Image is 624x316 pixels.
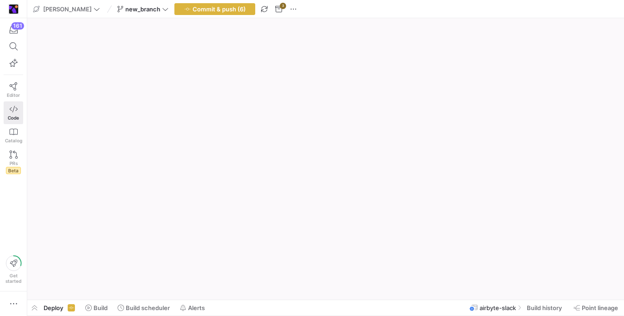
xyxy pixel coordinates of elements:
button: Getstarted [4,252,23,287]
a: Catalog [4,124,23,147]
div: 161 [11,22,24,30]
span: Code [8,115,19,120]
span: PRs [10,161,18,166]
span: Build [94,304,108,311]
button: Alerts [176,300,209,316]
span: Beta [6,167,21,174]
span: Build history [527,304,562,311]
span: Get started [5,273,21,284]
span: [PERSON_NAME] [43,5,92,13]
a: PRsBeta [4,147,23,178]
button: Commit & push (6) [174,3,255,15]
button: [PERSON_NAME] [31,3,102,15]
span: new_branch [125,5,160,13]
button: Build scheduler [114,300,174,316]
span: Build scheduler [126,304,170,311]
button: Build history [523,300,568,316]
span: airbyte-slack [480,304,516,311]
button: Build [81,300,112,316]
span: Alerts [188,304,205,311]
button: 161 [4,22,23,38]
span: Deploy [44,304,63,311]
span: Commit & push (6) [193,5,246,13]
button: Point lineage [570,300,622,316]
a: https://storage.googleapis.com/y42-prod-data-exchange/images/E4LAT4qaMCxLTOZoOQ32fao10ZFgsP4yJQ8S... [4,1,23,17]
a: Code [4,101,23,124]
span: Editor [7,92,20,98]
span: Point lineage [582,304,618,311]
img: https://storage.googleapis.com/y42-prod-data-exchange/images/E4LAT4qaMCxLTOZoOQ32fao10ZFgsP4yJQ8S... [9,5,18,14]
button: new_branch [115,3,171,15]
span: Catalog [5,138,22,143]
a: Editor [4,79,23,101]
